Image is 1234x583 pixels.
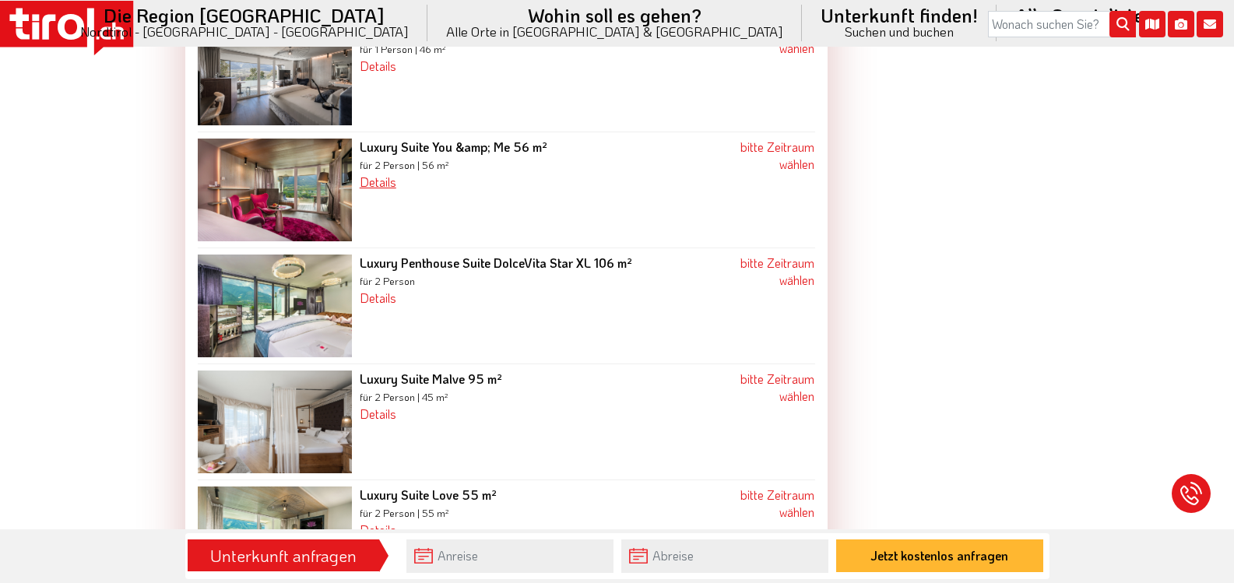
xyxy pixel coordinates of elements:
[406,539,613,573] input: Anreise
[1168,11,1194,37] i: Fotogalerie
[360,507,449,519] small: für 2 Person | 55 m²
[988,11,1136,37] input: Wonach suchen Sie?
[360,255,632,271] b: Luxury Penthouse Suite DolceVita Star XL 106 m²
[360,371,502,387] b: Luxury Suite Malve 95 m²
[360,275,415,287] small: für 2 Person
[740,255,814,288] a: bitte Zeitraum wählen
[740,139,814,172] a: bitte Zeitraum wählen
[1197,11,1223,37] i: Kontakt
[192,543,374,569] div: Unterkunft anfragen
[740,371,814,404] a: bitte Zeitraum wählen
[360,486,497,503] b: Luxury Suite Love 55 m²
[446,25,783,38] small: Alle Orte in [GEOGRAPHIC_DATA] & [GEOGRAPHIC_DATA]
[836,539,1043,572] button: Jetzt kostenlos anfragen
[1139,11,1165,37] i: Karte öffnen
[360,522,396,538] a: Details
[360,406,396,422] a: Details
[198,255,352,357] img: render-images
[360,159,449,171] small: für 2 Person | 56 m²
[740,486,814,520] a: bitte Zeitraum wählen
[198,23,352,125] img: render-images
[360,139,547,155] b: Luxury Suite You &amp; Me 56 m²
[198,371,352,473] img: render-images
[621,539,828,573] input: Abreise
[360,290,396,306] a: Details
[360,391,448,403] small: für 2 Person | 45 m²
[821,25,978,38] small: Suchen und buchen
[198,139,352,241] img: render-images
[80,25,409,38] small: Nordtirol - [GEOGRAPHIC_DATA] - [GEOGRAPHIC_DATA]
[360,58,396,74] a: Details
[360,174,396,190] a: Details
